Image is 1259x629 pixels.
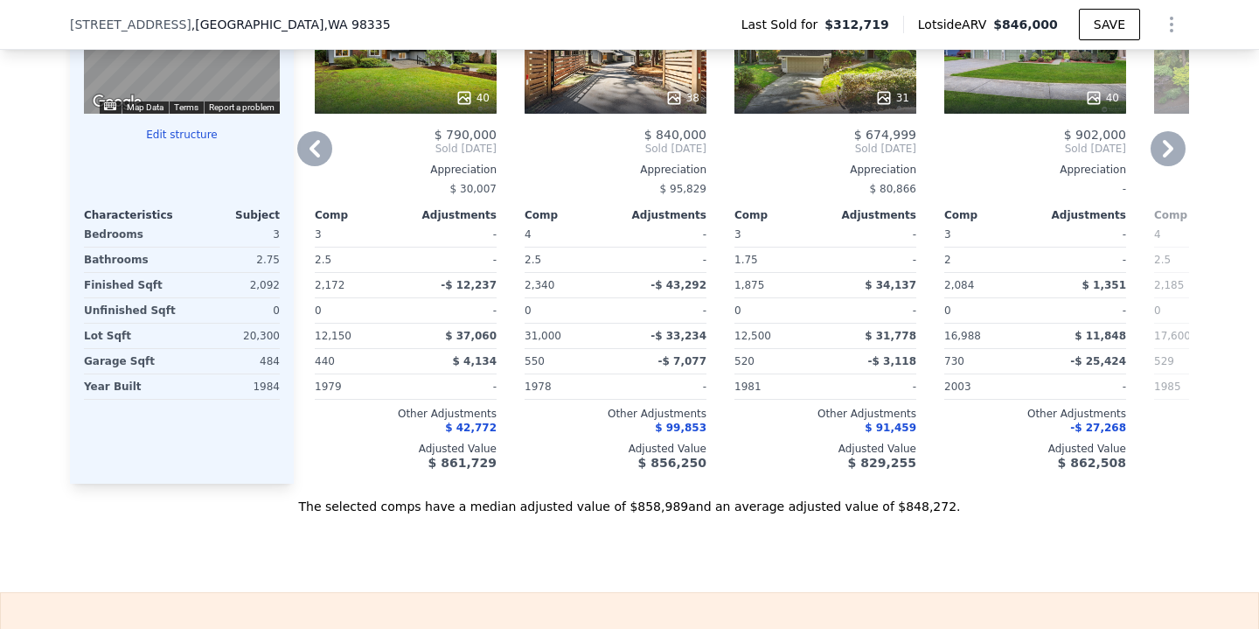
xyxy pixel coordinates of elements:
[616,208,706,222] div: Adjustments
[944,228,951,241] span: 3
[127,101,163,114] button: Map Data
[456,89,490,107] div: 40
[1154,374,1242,399] div: 1985
[1154,355,1174,367] span: 529
[1058,456,1126,470] span: $ 862,508
[1154,279,1184,291] span: 2,185
[185,298,280,323] div: 0
[944,142,1126,156] span: Sold [DATE]
[525,374,612,399] div: 1978
[525,142,706,156] span: Sold [DATE]
[1039,374,1126,399] div: -
[944,330,981,342] span: 16,988
[660,183,706,195] span: $ 95,829
[70,484,1189,515] div: The selected comps have a median adjusted value of $858,989 and an average adjusted value of $848...
[734,279,764,291] span: 1,875
[868,355,916,367] span: -$ 3,118
[644,128,706,142] span: $ 840,000
[1154,7,1189,42] button: Show Options
[619,222,706,247] div: -
[428,456,497,470] span: $ 861,729
[944,208,1035,222] div: Comp
[84,222,178,247] div: Bedrooms
[734,355,755,367] span: 520
[525,442,706,456] div: Adjusted Value
[315,304,322,317] span: 0
[315,407,497,421] div: Other Adjustments
[665,89,699,107] div: 38
[734,442,916,456] div: Adjusted Value
[84,324,178,348] div: Lot Sqft
[993,17,1058,31] span: $846,000
[1154,330,1191,342] span: 17,600
[944,304,951,317] span: 0
[619,298,706,323] div: -
[185,374,280,399] div: 1984
[619,248,706,272] div: -
[1075,330,1126,342] span: $ 11,848
[84,273,178,297] div: Finished Sqft
[734,228,741,241] span: 3
[70,16,191,33] span: [STREET_ADDRESS]
[1082,279,1126,291] span: $ 1,351
[865,330,916,342] span: $ 31,778
[1154,248,1242,272] div: 2.5
[88,91,146,114] img: Google
[315,208,406,222] div: Comp
[525,228,532,241] span: 4
[1039,222,1126,247] div: -
[1154,228,1161,241] span: 4
[944,163,1126,177] div: Appreciation
[734,248,822,272] div: 1.75
[185,349,280,374] div: 484
[734,330,771,342] span: 12,500
[445,422,497,434] span: $ 42,772
[88,91,146,114] a: Open this area in Google Maps (opens a new window)
[1079,9,1140,40] button: SAVE
[829,222,916,247] div: -
[315,355,335,367] span: 440
[209,102,275,112] a: Report a problem
[315,442,497,456] div: Adjusted Value
[655,422,706,434] span: $ 99,853
[84,128,280,142] button: Edit structure
[409,374,497,399] div: -
[84,374,178,399] div: Year Built
[525,208,616,222] div: Comp
[191,16,391,33] span: , [GEOGRAPHIC_DATA]
[944,374,1032,399] div: 2003
[84,248,178,272] div: Bathrooms
[1035,208,1126,222] div: Adjustments
[525,248,612,272] div: 2.5
[918,16,993,33] span: Lotside ARV
[409,298,497,323] div: -
[525,163,706,177] div: Appreciation
[315,248,402,272] div: 2.5
[944,442,1126,456] div: Adjusted Value
[525,279,554,291] span: 2,340
[875,89,909,107] div: 31
[185,324,280,348] div: 20,300
[450,183,497,195] span: $ 30,007
[185,248,280,272] div: 2.75
[734,142,916,156] span: Sold [DATE]
[525,407,706,421] div: Other Adjustments
[1064,128,1126,142] span: $ 902,000
[865,422,916,434] span: $ 91,459
[315,374,402,399] div: 1979
[870,183,916,195] span: $ 80,866
[174,102,198,112] a: Terms
[734,163,916,177] div: Appreciation
[854,128,916,142] span: $ 674,999
[1070,355,1126,367] span: -$ 25,424
[824,16,889,33] span: $312,719
[741,16,825,33] span: Last Sold for
[525,355,545,367] span: 550
[84,349,178,374] div: Garage Sqft
[848,456,916,470] span: $ 829,255
[658,355,706,367] span: -$ 7,077
[638,456,706,470] span: $ 856,250
[650,330,706,342] span: -$ 33,234
[453,355,497,367] span: $ 4,134
[84,208,182,222] div: Characteristics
